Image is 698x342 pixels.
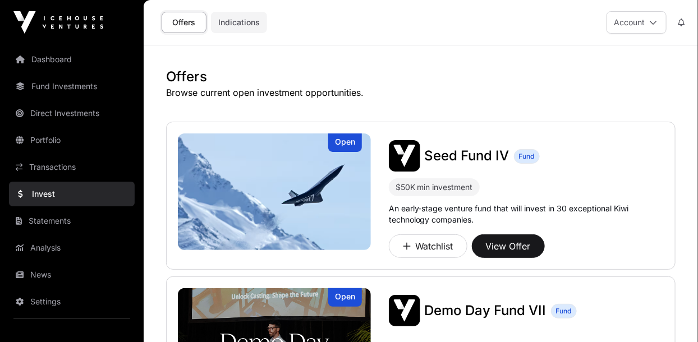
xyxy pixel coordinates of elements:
[389,203,664,225] p: An early-stage venture fund that will invest in 30 exceptional Kiwi technology companies.
[328,133,362,152] div: Open
[211,12,267,33] a: Indications
[9,47,135,72] a: Dashboard
[425,147,509,164] span: Seed Fund IV
[425,302,547,320] a: Demo Day Fund VII
[425,147,509,165] a: Seed Fund IV
[166,68,676,86] h1: Offers
[425,302,547,318] span: Demo Day Fund VII
[396,181,473,194] div: $50K min investment
[9,182,135,206] a: Invest
[166,86,676,99] p: Browse current open investment opportunities.
[9,262,135,287] a: News
[162,12,206,33] a: Offers
[389,140,420,172] img: Seed Fund IV
[13,11,103,34] img: Icehouse Ventures Logo
[556,307,572,316] span: Fund
[9,289,135,314] a: Settings
[9,74,135,99] a: Fund Investments
[9,128,135,152] a: Portfolio
[9,155,135,179] a: Transactions
[519,152,535,161] span: Fund
[642,288,698,342] iframe: Chat Widget
[389,234,467,258] button: Watchlist
[9,209,135,233] a: Statements
[178,133,371,250] img: Seed Fund IV
[9,101,135,126] a: Direct Investments
[328,288,362,307] div: Open
[9,235,135,260] a: Analysis
[472,234,545,258] button: View Offer
[607,11,667,34] button: Account
[389,178,480,196] div: $50K min investment
[389,295,420,326] img: Demo Day Fund VII
[178,133,371,250] a: Seed Fund IVOpen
